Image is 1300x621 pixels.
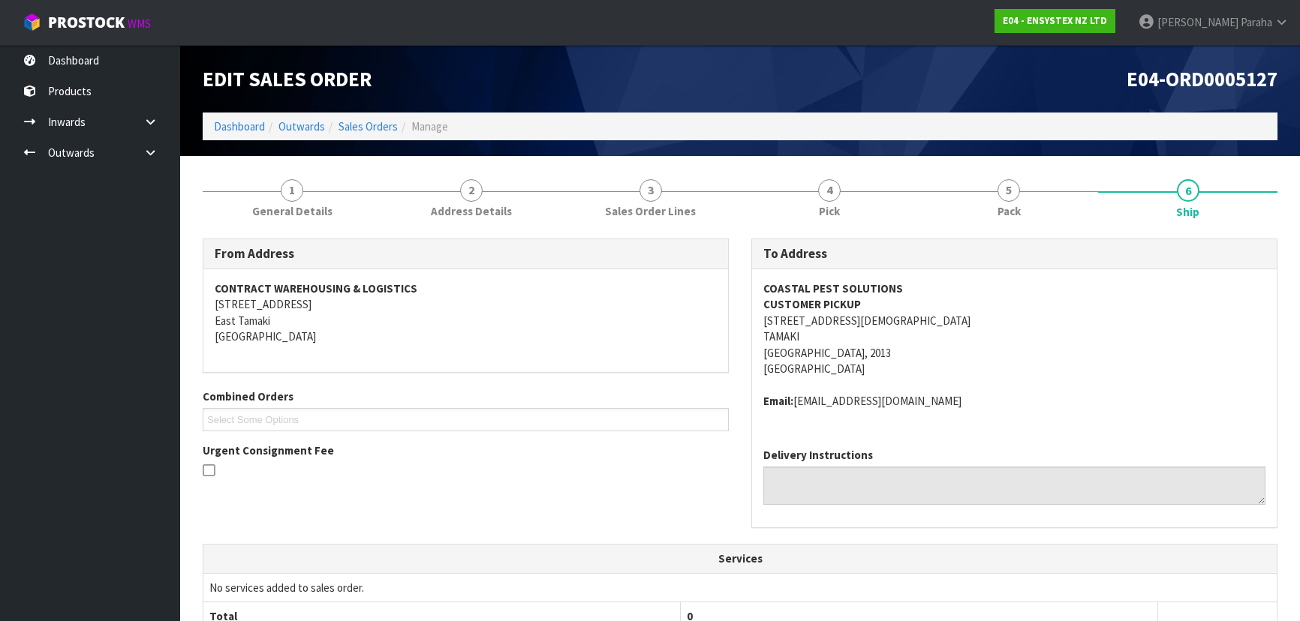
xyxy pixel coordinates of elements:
[1127,66,1277,91] span: E04-ORD0005127
[763,394,793,408] strong: email
[998,179,1020,202] span: 5
[48,13,125,32] span: ProStock
[128,16,151,31] small: WMS
[215,247,717,261] h3: From Address
[763,393,1265,409] address: [EMAIL_ADDRESS][DOMAIN_NAME]
[763,280,1265,377] address: [STREET_ADDRESS][DEMOGRAPHIC_DATA] TAMAKI [GEOGRAPHIC_DATA], 2013 [GEOGRAPHIC_DATA]
[203,544,1277,573] th: Services
[1176,204,1199,220] span: Ship
[460,179,483,202] span: 2
[203,573,1277,601] td: No services added to sales order.
[23,13,41,31] img: cube-alt.png
[252,203,333,219] span: General Details
[215,281,417,295] strong: CONTRACT WAREHOUSING & LOGISTICS
[1157,15,1238,29] span: [PERSON_NAME]
[203,442,334,458] label: Urgent Consignment Fee
[411,119,448,133] span: Manage
[203,388,293,404] label: Combined Orders
[1177,179,1199,202] span: 6
[605,203,696,219] span: Sales Order Lines
[214,119,265,133] a: Dashboard
[203,66,372,91] span: Edit Sales Order
[278,119,325,133] a: Outwards
[998,203,1021,219] span: Pack
[431,203,512,219] span: Address Details
[763,247,1265,261] h3: To Address
[818,179,841,202] span: 4
[639,179,662,202] span: 3
[1003,14,1107,27] strong: E04 - ENSYSTEX NZ LTD
[215,280,717,345] address: [STREET_ADDRESS] East Tamaki [GEOGRAPHIC_DATA]
[995,9,1115,33] a: E04 - ENSYSTEX NZ LTD
[763,297,861,311] strong: CUSTOMER PICKUP
[339,119,398,133] a: Sales Orders
[763,447,873,463] label: Delivery Instructions
[281,179,303,202] span: 1
[819,203,840,219] span: Pick
[763,281,903,295] strong: COASTAL PEST SOLUTIONS
[1241,15,1272,29] span: Paraha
